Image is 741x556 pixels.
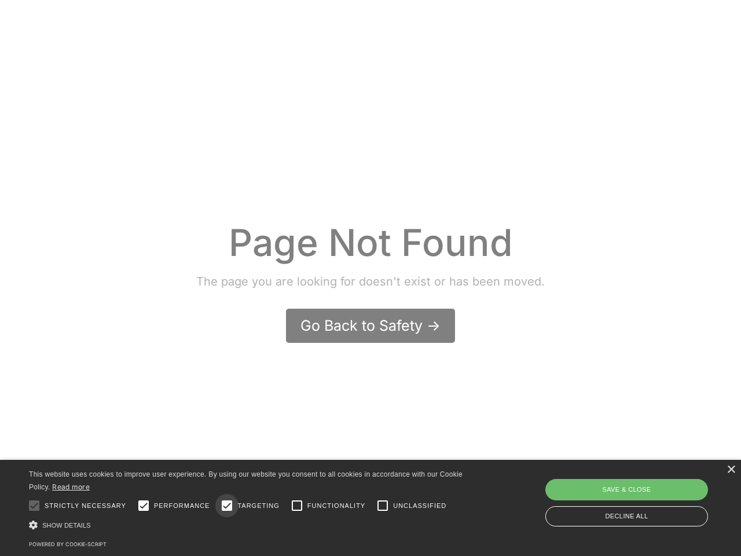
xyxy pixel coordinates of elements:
[545,479,708,500] div: Save & Close
[154,501,210,511] span: Performance
[29,541,107,547] a: Powered by cookie-script
[548,431,741,556] iframe: Chat Widget
[237,501,279,511] span: Targeting
[307,501,365,511] span: Functionality
[29,470,463,492] span: This website uses cookies to improve user experience. By using our website you consent to all coo...
[45,501,126,511] span: Strictly necessary
[29,519,473,531] div: Show details
[300,316,441,336] div: Go Back to Safety ->
[393,501,446,511] span: Unclassified
[42,522,91,529] span: Show details
[196,272,545,291] div: The page you are looking for doesn't exist or has been moved.
[196,220,545,266] div: Page Not Found
[286,309,455,343] a: Go Back to Safety ->
[545,506,708,526] div: Decline all
[52,482,90,491] a: Read more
